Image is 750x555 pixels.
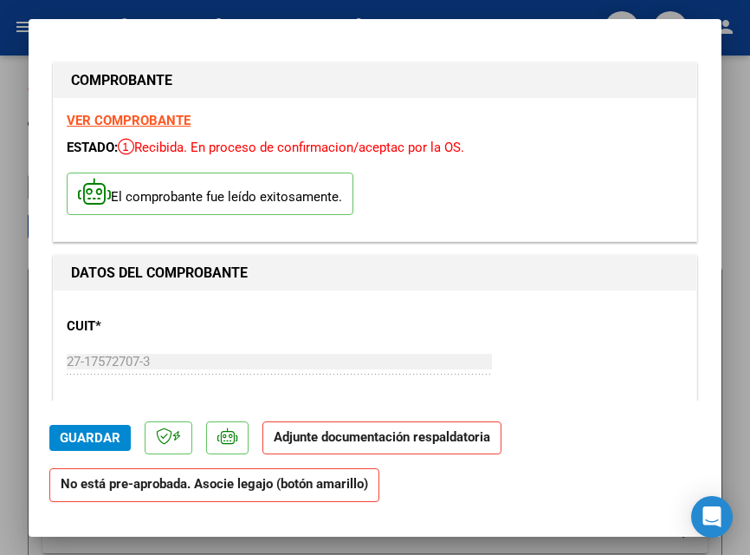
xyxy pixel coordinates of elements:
[49,468,379,502] strong: No está pre-aprobada. Asocie legajo (botón amarillo)
[71,72,172,88] strong: COMPROBANTE
[60,430,120,446] span: Guardar
[274,429,490,445] strong: Adjunte documentación respaldatoria
[49,425,131,451] button: Guardar
[71,264,248,281] strong: DATOS DEL COMPROBANTE
[67,317,252,336] p: CUIT
[67,113,191,128] a: VER COMPROBANTE
[691,496,733,538] div: Open Intercom Messenger
[118,140,464,155] span: Recibida. En proceso de confirmacion/aceptac por la OS.
[67,140,118,155] span: ESTADO:
[67,173,353,215] p: El comprobante fue leído exitosamente.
